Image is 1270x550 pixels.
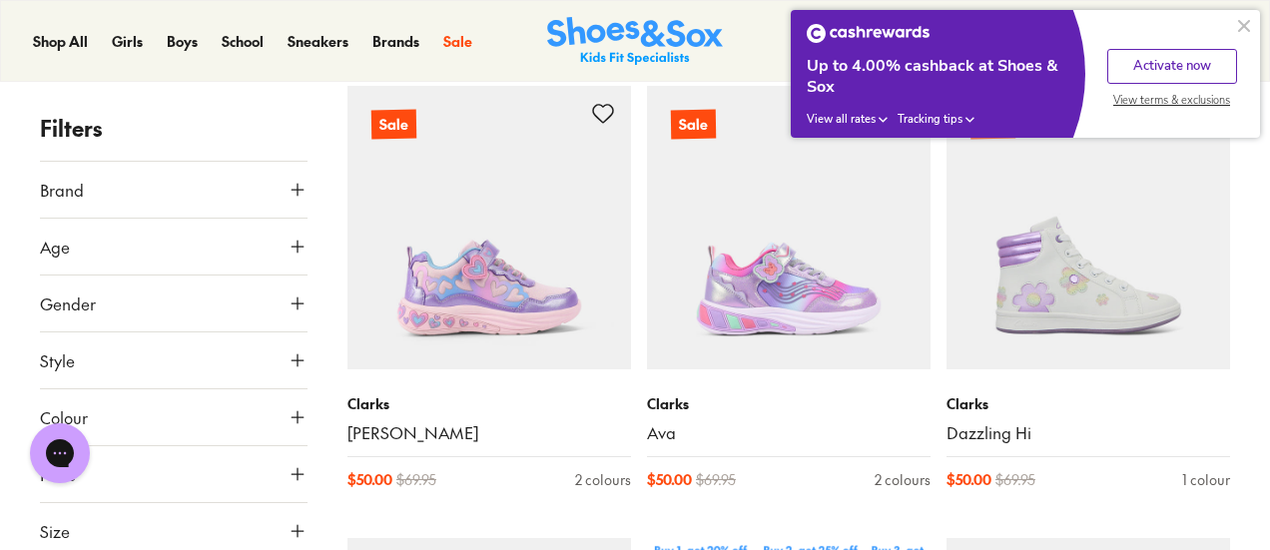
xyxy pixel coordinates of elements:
[671,110,716,140] p: Sale
[647,422,931,444] a: Ava
[40,178,84,202] span: Brand
[875,469,931,490] div: 2 colours
[222,31,264,52] a: School
[40,348,75,372] span: Style
[40,332,308,388] button: Style
[575,469,631,490] div: 2 colours
[898,112,962,127] span: Tracking tips
[40,162,308,218] button: Brand
[167,31,198,51] span: Boys
[40,389,308,445] button: Colour
[40,219,308,275] button: Age
[167,31,198,52] a: Boys
[40,446,308,502] button: Price
[33,31,88,52] a: Shop All
[288,31,348,52] a: Sneakers
[647,86,931,369] a: Sale
[372,31,419,52] a: Brands
[947,393,1230,414] p: Clarks
[372,31,419,51] span: Brands
[112,31,143,52] a: Girls
[947,86,1230,369] a: Sale
[112,31,143,51] span: Girls
[222,31,264,51] span: School
[547,17,723,66] a: Shoes & Sox
[807,112,876,127] span: View all rates
[40,275,308,331] button: Gender
[1113,93,1230,108] span: View terms & exclusions
[947,422,1230,444] a: Dazzling Hi
[40,405,88,429] span: Colour
[40,519,70,543] span: Size
[40,235,70,259] span: Age
[347,86,631,369] a: Sale
[347,393,631,414] p: Clarks
[443,31,472,51] span: Sale
[20,416,100,490] iframe: Gorgias live chat messenger
[1182,469,1230,490] div: 1 colour
[647,469,692,490] span: $ 50.00
[647,393,931,414] p: Clarks
[947,469,991,490] span: $ 50.00
[1107,49,1237,84] button: Activate now
[696,469,736,490] span: $ 69.95
[443,31,472,52] a: Sale
[995,469,1035,490] span: $ 69.95
[347,469,392,490] span: $ 50.00
[40,291,96,315] span: Gender
[807,56,1069,98] div: Up to 4.00% cashback at Shoes & Sox
[347,422,631,444] a: [PERSON_NAME]
[396,469,436,490] span: $ 69.95
[547,17,723,66] img: SNS_Logo_Responsive.svg
[807,24,930,43] img: Cashrewards white logo
[371,110,416,140] p: Sale
[33,31,88,51] span: Shop All
[40,112,308,145] p: Filters
[970,110,1015,140] p: Sale
[288,31,348,51] span: Sneakers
